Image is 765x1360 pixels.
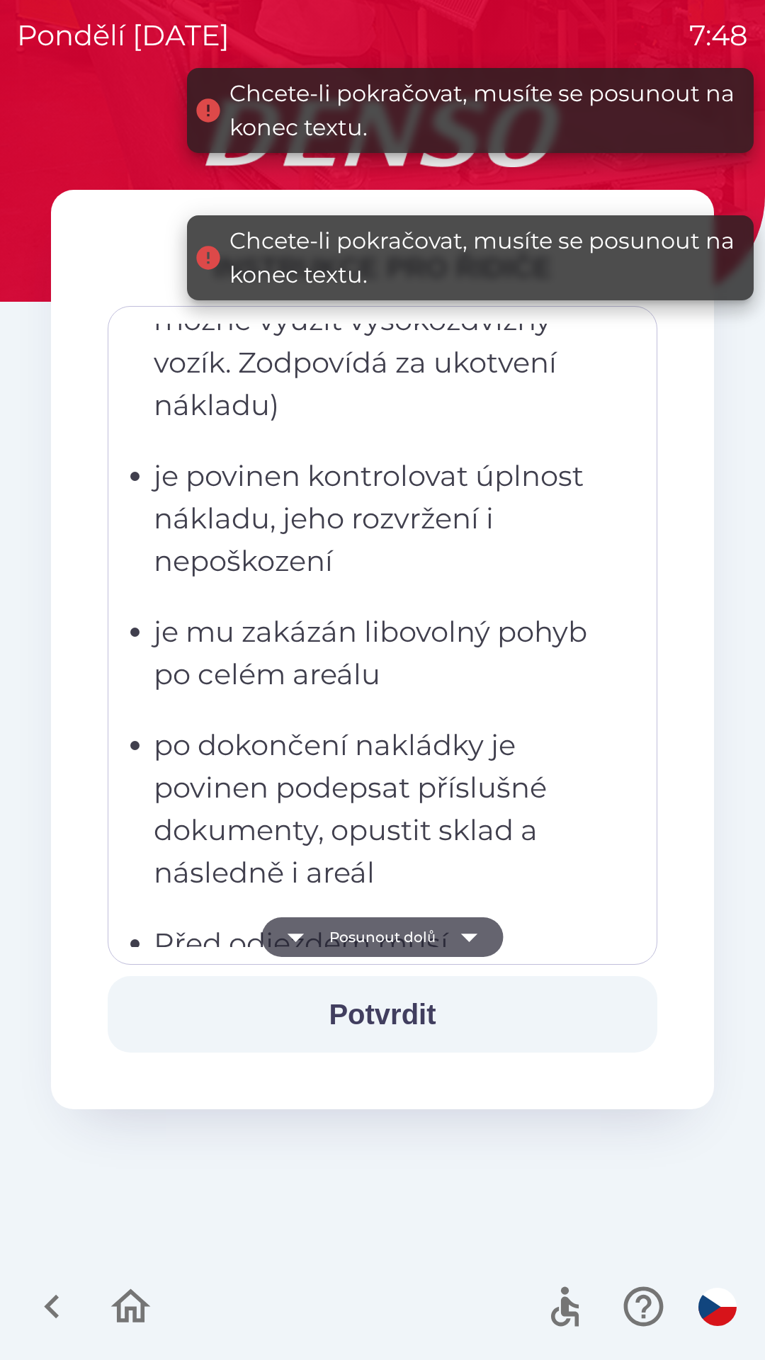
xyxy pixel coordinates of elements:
[229,76,739,144] div: Chcete-li pokračovat, musíte se posunout na konec textu.
[108,976,657,1053] button: Potvrdit
[689,14,748,57] p: 7:48
[51,99,714,167] img: Logo
[108,246,657,289] div: INSTRUKCE PRO ŘIDIČE
[154,724,620,894] p: po dokončení nakládky je povinen podepsat příslušné dokumenty, opustit sklad a následně i areál
[154,611,620,696] p: je mu zakázán libovolný pohyb po celém areálu
[154,922,620,1092] p: Před odjezdem musí zkontrolovat správnost dokladů a ověřit, že má kompletní sadu dokladů
[698,1288,737,1326] img: cs flag
[17,14,229,57] p: pondělí [DATE]
[154,455,620,582] p: je povinen kontrolovat úplnost nákladu, jeho rozvržení i nepoškození
[229,224,739,292] div: Chcete-li pokračovat, musíte se posunout na konec textu.
[261,917,503,957] button: Posunout dolů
